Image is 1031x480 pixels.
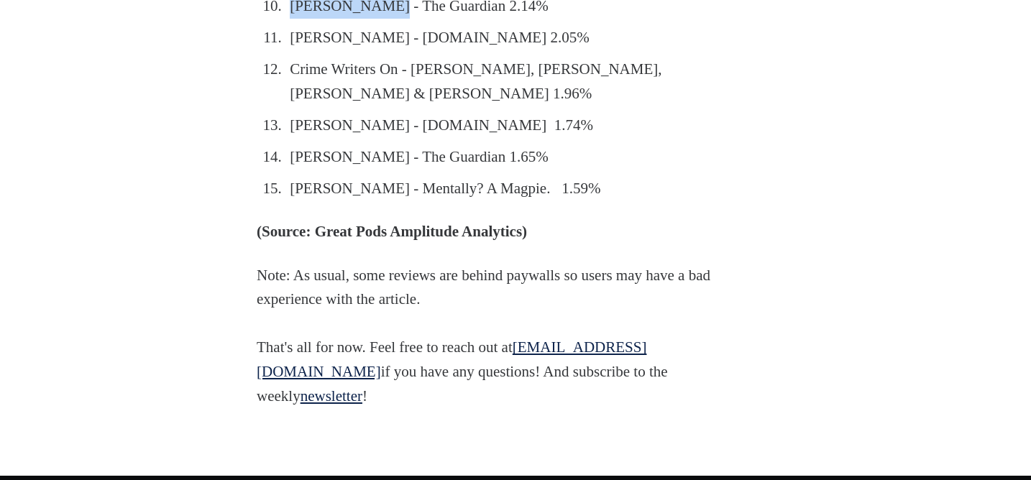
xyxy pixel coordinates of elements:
[301,387,362,405] a: newsletter
[257,264,774,409] p: Note: As usual, some reviews are behind paywalls so users may have a bad experience with the arti...
[285,26,752,50] li: [PERSON_NAME] - [DOMAIN_NAME] 2.05%
[285,57,752,106] li: Crime Writers On - [PERSON_NAME], [PERSON_NAME], [PERSON_NAME] & [PERSON_NAME] 1.96%
[257,223,527,240] strong: (Source: Great Pods Amplitude Analytics)
[285,177,752,201] li: [PERSON_NAME] - Mentally? A Magpie. 1.59%
[257,338,646,380] a: [EMAIL_ADDRESS][DOMAIN_NAME]
[285,145,752,170] li: [PERSON_NAME] - The Guardian 1.65%
[285,114,752,138] li: [PERSON_NAME] - [DOMAIN_NAME] 1.74%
